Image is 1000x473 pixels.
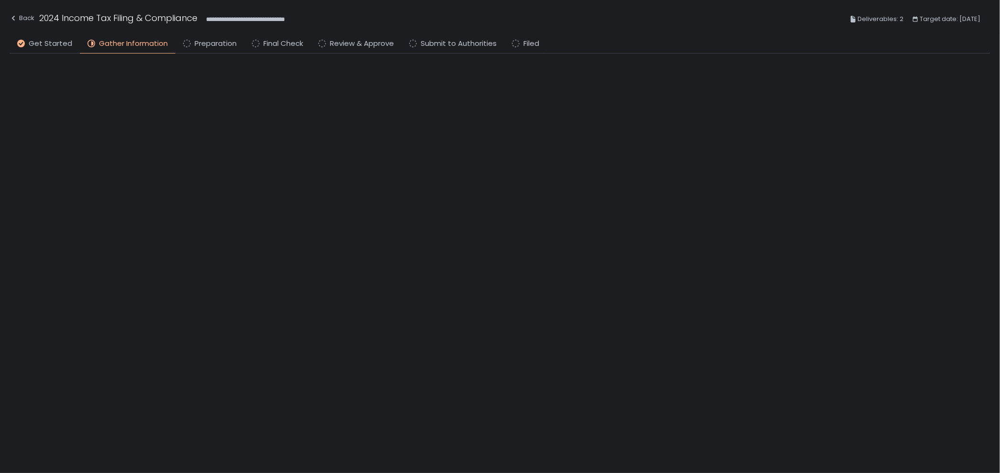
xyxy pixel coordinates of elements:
span: Final Check [263,38,303,49]
button: Back [10,11,34,27]
div: Back [10,12,34,24]
span: Deliverables: 2 [858,13,904,25]
span: Filed [523,38,539,49]
span: Gather Information [99,38,168,49]
h1: 2024 Income Tax Filing & Compliance [39,11,197,24]
span: Review & Approve [330,38,394,49]
span: Submit to Authorities [421,38,497,49]
span: Get Started [29,38,72,49]
span: Preparation [195,38,237,49]
span: Target date: [DATE] [920,13,981,25]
